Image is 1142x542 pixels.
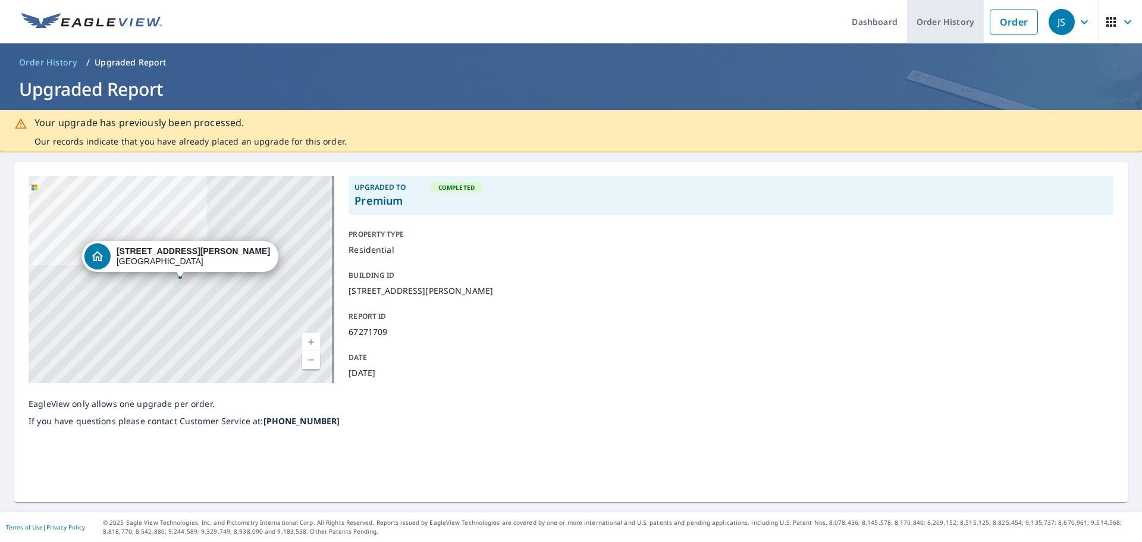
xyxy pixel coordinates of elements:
a: Terms of Use [6,523,43,531]
p: Upgraded To [354,182,406,193]
p: PROPERTY TYPE [349,229,1109,240]
a: Order History [14,53,81,72]
div: Dropped pin, building 1, Residential property, 3053 Bessie St Auburn Hills, MI 48326 [82,241,278,278]
p: Premium [354,193,1108,209]
h1: Upgraded Report [14,77,1128,101]
p: © 2025 Eagle View Technologies, Inc. and Pictometry International Corp. All Rights Reserved. Repo... [103,518,1136,536]
nav: breadcrumb [14,53,1128,72]
p: [STREET_ADDRESS][PERSON_NAME] [349,284,1109,297]
p: Date [349,352,1109,363]
strong: [STREET_ADDRESS][PERSON_NAME] [117,246,270,256]
p: Our records indicate that you have already placed an upgrade for this order. [34,136,347,147]
li: / [86,55,90,70]
p: Your upgrade has previously been processed. [34,115,347,131]
div: [GEOGRAPHIC_DATA] [117,246,270,267]
a: Privacy Policy [46,523,85,531]
b: [PHONE_NUMBER] [263,415,340,427]
a: Current Level 17, Zoom In [302,333,320,351]
a: Current Level 17, Zoom Out [302,351,320,369]
span: Completed [431,183,482,192]
span: Order History [19,57,77,68]
a: Order [990,10,1038,35]
img: EV Logo [21,13,162,31]
div: JS [1049,9,1075,35]
p: Upgraded Report [95,57,166,68]
p: 67271709 [349,325,1109,338]
p: If you have questions please contact Customer Service at: [29,415,1113,427]
p: Residential [349,243,1109,256]
p: | [6,524,85,531]
p: EagleView only allows one upgrade per order. [29,397,1113,410]
p: BUILDING ID [349,270,1109,281]
p: Report ID [349,311,1109,322]
p: [DATE] [349,366,1109,379]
